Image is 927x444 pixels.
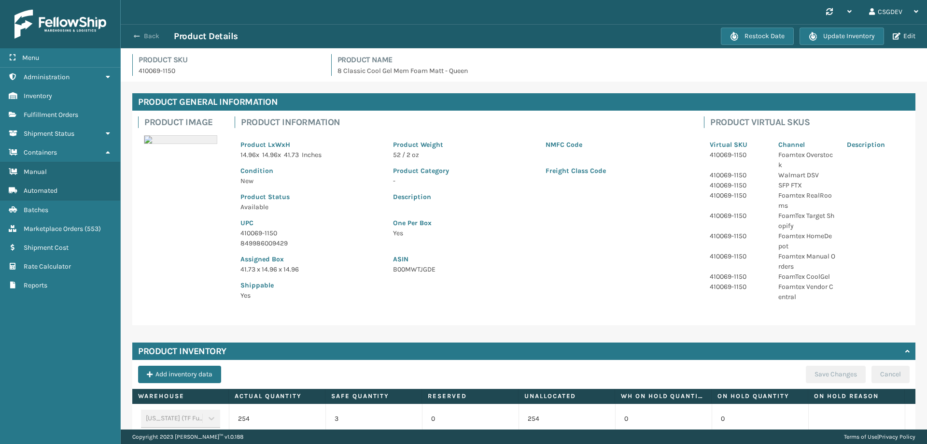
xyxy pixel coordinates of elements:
[24,168,47,176] span: Manual
[240,166,381,176] p: Condition
[879,433,915,440] a: Privacy Policy
[240,228,381,238] p: 410069-1150
[778,140,835,150] p: Channel
[240,238,381,248] p: 849986009429
[24,73,70,81] span: Administration
[138,366,221,383] button: Add inventory data
[778,190,835,211] p: Foamtex RealRooms
[325,404,422,434] td: 3
[393,192,687,202] p: Description
[24,148,57,157] span: Containers
[778,251,835,272] p: Foamtex Manual Orders
[240,151,259,159] span: 14.96 x
[240,264,381,274] p: 41.73 x 14.96 x 14.96
[871,366,910,383] button: Cancel
[240,176,381,186] p: New
[393,228,687,238] p: Yes
[814,392,899,401] label: On Hold Reason
[519,404,615,434] td: 254
[240,290,381,301] p: Yes
[24,129,74,138] span: Shipment Status
[337,54,916,66] h4: Product Name
[778,272,835,282] p: FoamTex CoolGel
[240,280,381,290] p: Shippable
[431,414,510,424] p: 0
[240,254,381,264] p: Assigned Box
[800,28,884,45] button: Update Inventory
[24,111,78,119] span: Fulfillment Orders
[240,192,381,202] p: Product Status
[710,116,910,128] h4: Product Virtual SKUs
[615,404,712,434] td: 0
[546,166,687,176] p: Freight Class Code
[24,186,57,195] span: Automated
[284,151,299,159] span: 41.73
[710,140,767,150] p: Virtual SKU
[331,392,416,401] label: Safe Quantity
[139,54,320,66] h4: Product SKU
[393,140,534,150] p: Product Weight
[546,140,687,150] p: NMFC Code
[24,262,71,271] span: Rate Calculator
[393,264,687,274] p: B00MWTJGDE
[778,282,835,302] p: Foamtex Vendor Central
[139,66,320,76] p: 410069-1150
[174,30,238,42] h3: Product Details
[138,392,223,401] label: Warehouse
[240,218,381,228] p: UPC
[778,150,835,170] p: Foamtex Overstock
[337,66,916,76] p: 8 Classic Cool Gel Mem Foam Matt - Queen
[241,116,692,128] h4: Product Information
[393,166,534,176] p: Product Category
[717,392,802,401] label: On Hold Quantity
[393,151,419,159] span: 52 / 2 oz
[778,180,835,190] p: SFP FTX
[144,135,217,144] img: 51104088640_40f294f443_o-scaled-700x700.jpg
[14,10,106,39] img: logo
[302,151,322,159] span: Inches
[778,170,835,180] p: Walmart DSV
[84,225,101,233] span: ( 553 )
[710,272,767,282] p: 410069-1150
[262,151,281,159] span: 14.96 x
[710,150,767,160] p: 410069-1150
[710,190,767,201] p: 410069-1150
[129,32,174,41] button: Back
[235,392,319,401] label: Actual Quantity
[778,211,835,231] p: FoamTex Target Shopify
[24,281,47,289] span: Reports
[712,404,808,434] td: 0
[621,392,705,401] label: WH On hold quantity
[710,231,767,241] p: 410069-1150
[24,206,48,214] span: Batches
[721,28,794,45] button: Restock Date
[393,254,687,264] p: ASIN
[138,345,226,357] h4: Product Inventory
[844,430,915,444] div: |
[844,433,877,440] a: Terms of Use
[710,180,767,190] p: 410069-1150
[428,392,512,401] label: Reserved
[710,282,767,292] p: 410069-1150
[710,170,767,180] p: 410069-1150
[22,54,39,62] span: Menu
[240,202,381,212] p: Available
[710,251,767,261] p: 410069-1150
[524,392,609,401] label: Unallocated
[24,92,52,100] span: Inventory
[229,404,325,434] td: 254
[24,225,83,233] span: Marketplace Orders
[710,211,767,221] p: 410069-1150
[806,366,866,383] button: Save Changes
[778,231,835,251] p: Foamtex HomeDepot
[24,243,69,252] span: Shipment Cost
[393,218,687,228] p: One Per Box
[144,116,223,128] h4: Product Image
[132,430,243,444] p: Copyright 2023 [PERSON_NAME]™ v 1.0.188
[393,176,534,186] p: -
[890,32,918,41] button: Edit
[240,140,381,150] p: Product LxWxH
[847,140,904,150] p: Description
[132,93,915,111] h4: Product General Information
